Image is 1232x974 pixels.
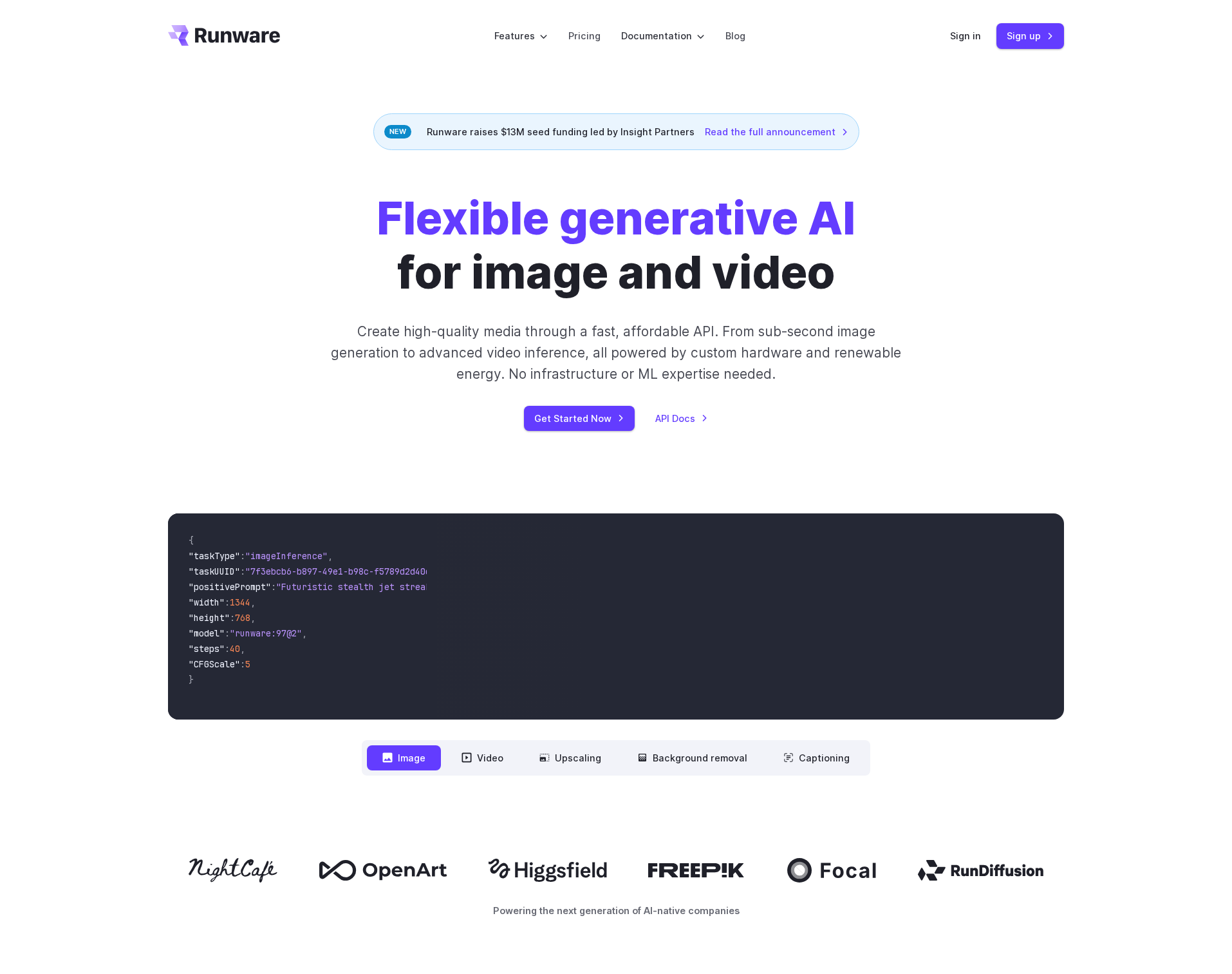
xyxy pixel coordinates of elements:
[189,627,225,639] span: "model"
[276,581,745,593] span: "Futuristic stealth jet streaking through a neon-lit cityscape with glowing purple exhaust"
[189,612,230,624] span: "height"
[377,191,855,300] h1: for image and video
[330,321,903,385] p: Create high-quality media through a fast, affordable API. From sub-second image generation to adv...
[189,658,240,670] span: "CFGScale"
[524,406,635,431] a: Get Started Now
[250,612,256,624] span: ,
[377,191,855,245] strong: Flexible generative AI
[245,550,328,562] span: "imageInference"
[621,28,705,43] label: Documentation
[446,745,519,770] button: Video
[189,643,225,654] span: "steps"
[524,745,617,770] button: Upscaling
[230,597,250,608] span: 1344
[950,28,981,43] a: Sign in
[225,627,230,639] span: :
[373,113,859,150] div: Runware raises $13M seed funding led by Insight Partners
[189,597,225,608] span: "width"
[250,597,256,608] span: ,
[189,581,271,593] span: "positivePrompt"
[568,28,601,43] a: Pricing
[367,745,441,770] button: Image
[240,658,245,670] span: :
[705,124,848,139] a: Read the full announcement
[168,903,1064,918] p: Powering the next generation of AI-native companies
[225,643,230,654] span: :
[225,597,230,608] span: :
[230,643,240,654] span: 40
[245,566,441,577] span: "7f3ebcb6-b897-49e1-b98c-f5789d2d40d7"
[240,566,245,577] span: :
[189,550,240,562] span: "taskType"
[494,28,548,43] label: Features
[768,745,865,770] button: Captioning
[189,566,240,577] span: "taskUUID"
[240,550,245,562] span: :
[328,550,333,562] span: ,
[622,745,763,770] button: Background removal
[189,535,194,546] span: {
[655,411,708,426] a: API Docs
[302,627,307,639] span: ,
[271,581,276,593] span: :
[245,658,250,670] span: 5
[168,25,280,46] a: Go to /
[230,612,235,624] span: :
[996,23,1064,48] a: Sign up
[230,627,302,639] span: "runware:97@2"
[725,28,745,43] a: Blog
[189,674,194,685] span: }
[240,643,245,654] span: ,
[235,612,250,624] span: 768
